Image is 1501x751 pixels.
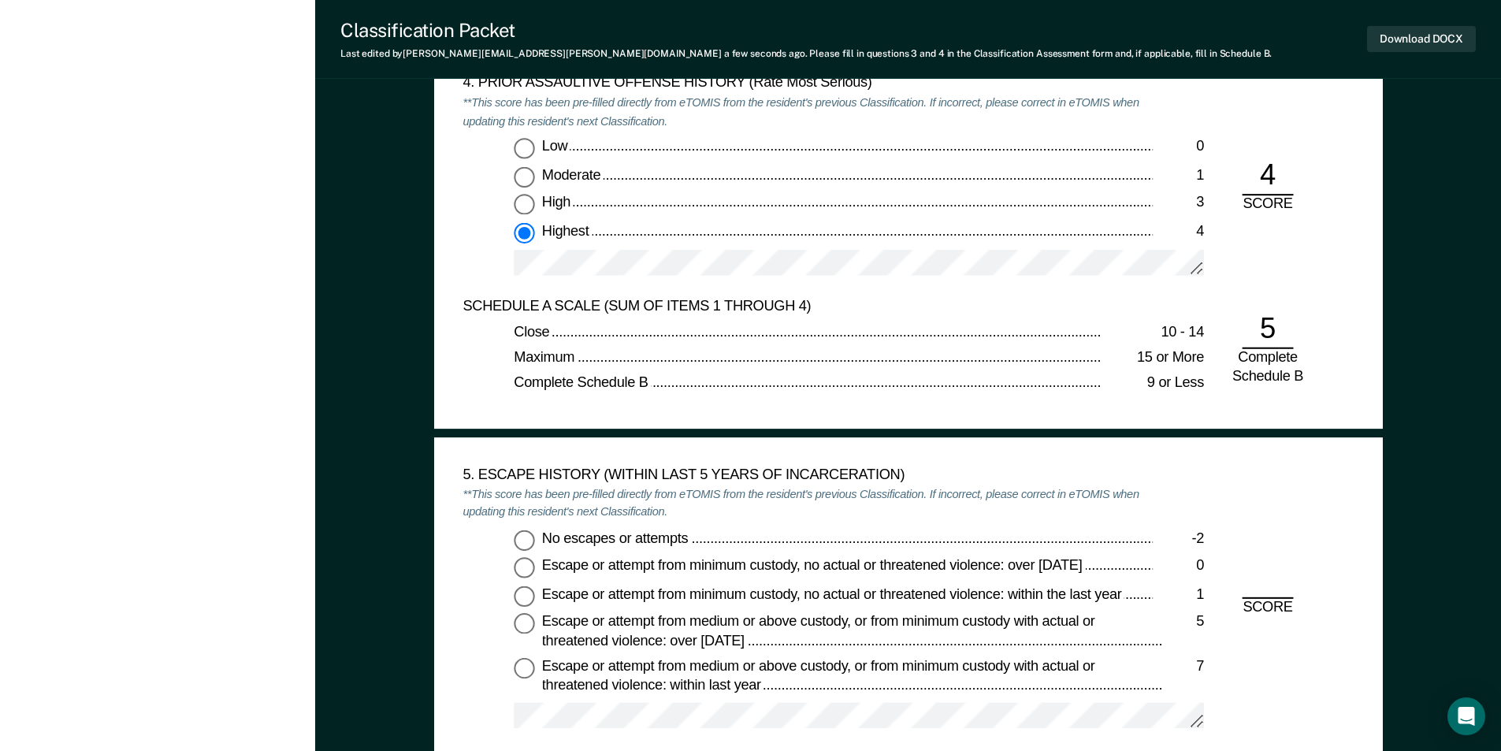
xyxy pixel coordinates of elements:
span: No escapes or attempts [541,530,690,545]
div: 10 - 14 [1102,323,1204,342]
input: Escape or attempt from medium or above custody, or from minimum custody with actual or threatened... [514,658,534,679]
div: 4 [1153,222,1204,241]
div: Complete Schedule B [1229,350,1306,387]
input: Escape or attempt from minimum custody, no actual or threatened violence: within the last year1 [514,586,534,606]
div: Open Intercom Messenger [1447,697,1485,735]
span: Highest [541,222,591,238]
input: Escape or attempt from minimum custody, no actual or threatened violence: over [DATE]0 [514,558,534,578]
span: Escape or attempt from minimum custody, no actual or threatened violence: over [DATE] [541,558,1084,574]
span: High [541,194,573,210]
em: **This score has been pre-filled directly from eTOMIS from the resident's previous Classification... [463,95,1139,128]
div: 0 [1153,138,1204,157]
div: 15 or More [1102,349,1204,368]
span: Low [541,138,570,154]
span: Escape or attempt from medium or above custody, or from minimum custody with actual or threatened... [541,658,1094,693]
div: 3 [1153,194,1204,213]
div: 4 [1242,158,1293,196]
div: 1 [1153,166,1204,185]
span: Moderate [541,166,603,182]
div: 1 [1153,586,1204,604]
div: SCHEDULE A SCALE (SUM OF ITEMS 1 THROUGH 4) [463,297,1153,316]
div: 5 [1162,614,1204,633]
div: 9 or Less [1102,375,1204,394]
div: 4. PRIOR ASSAULTIVE OFFENSE HISTORY (Rate Most Serious) [463,75,1153,94]
div: SCORE [1229,196,1306,215]
input: Low0 [514,138,534,158]
div: 0 [1153,558,1204,577]
span: Complete Schedule B [514,375,651,391]
span: Escape or attempt from medium or above custody, or from minimum custody with actual or threatened... [541,614,1094,649]
div: -2 [1153,530,1204,548]
div: 5 [1242,310,1293,349]
div: 5. ESCAPE HISTORY (WITHIN LAST 5 YEARS OF INCARCERATION) [463,467,1153,485]
span: Close [514,323,552,339]
div: Classification Packet [340,19,1272,42]
div: 7 [1163,658,1204,677]
input: Highest4 [514,222,534,243]
div: Last edited by [PERSON_NAME][EMAIL_ADDRESS][PERSON_NAME][DOMAIN_NAME] . Please fill in questions ... [340,48,1272,59]
input: Moderate1 [514,166,534,187]
input: Escape or attempt from medium or above custody, or from minimum custody with actual or threatened... [514,614,534,634]
em: **This score has been pre-filled directly from eTOMIS from the resident's previous Classification... [463,487,1139,520]
span: Escape or attempt from minimum custody, no actual or threatened violence: within the last year [541,586,1124,601]
span: a few seconds ago [724,48,805,59]
input: No escapes or attempts-2 [514,530,534,550]
div: SCORE [1229,600,1306,619]
button: Download DOCX [1367,26,1476,52]
span: Maximum [514,349,577,365]
input: High3 [514,194,534,214]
